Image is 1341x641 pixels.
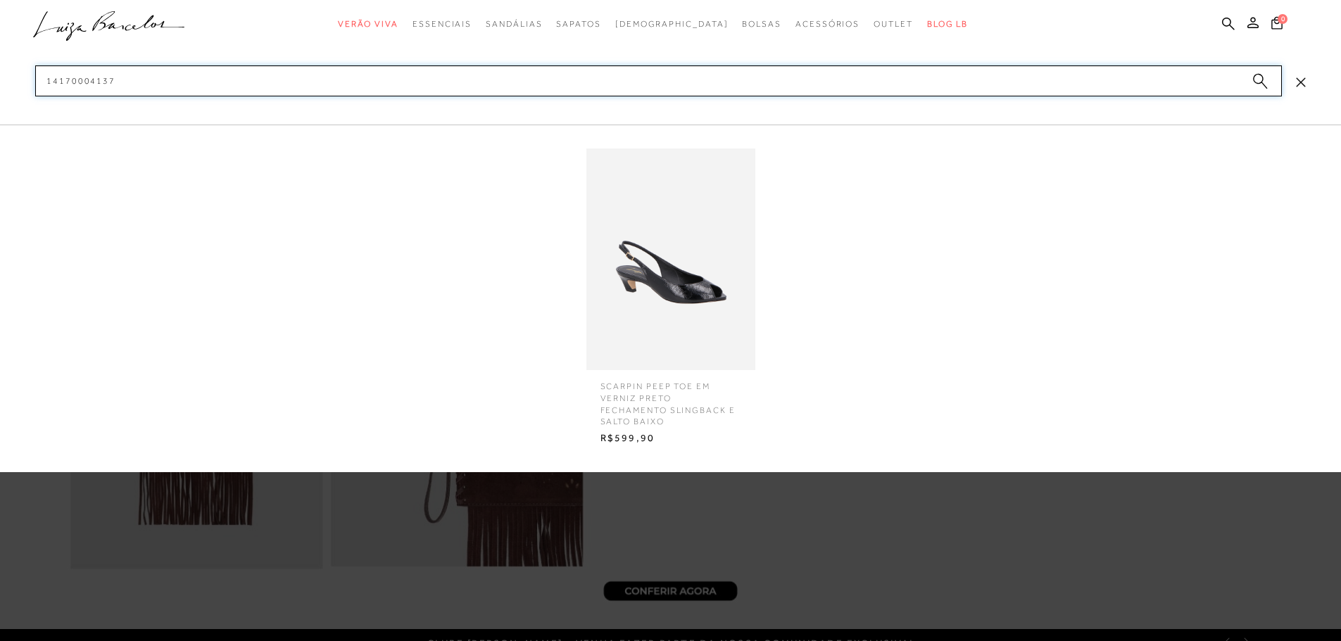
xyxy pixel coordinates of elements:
[742,11,781,37] a: categoryNavScreenReaderText
[1278,14,1288,24] span: 0
[615,19,729,29] span: [DEMOGRAPHIC_DATA]
[874,11,913,37] a: categoryNavScreenReaderText
[338,11,398,37] a: categoryNavScreenReaderText
[413,19,472,29] span: Essenciais
[583,148,759,449] a: SCARPIN PEEP TOE EM VERNIZ PRETO FECHAMENTO SLINGBACK E SALTO BAIXO SCARPIN PEEP TOE EM VERNIZ PR...
[338,19,398,29] span: Verão Viva
[486,11,542,37] a: categoryNavScreenReaderText
[413,11,472,37] a: categoryNavScreenReaderText
[556,19,600,29] span: Sapatos
[927,19,968,29] span: BLOG LB
[486,19,542,29] span: Sandálias
[590,428,752,449] span: R$599,90
[874,19,913,29] span: Outlet
[795,19,860,29] span: Acessórios
[556,11,600,37] a: categoryNavScreenReaderText
[1267,15,1287,34] button: 0
[615,11,729,37] a: noSubCategoriesText
[795,11,860,37] a: categoryNavScreenReaderText
[742,19,781,29] span: Bolsas
[35,65,1282,96] input: Buscar.
[927,11,968,37] a: BLOG LB
[590,370,752,428] span: SCARPIN PEEP TOE EM VERNIZ PRETO FECHAMENTO SLINGBACK E SALTO BAIXO
[586,148,755,370] img: SCARPIN PEEP TOE EM VERNIZ PRETO FECHAMENTO SLINGBACK E SALTO BAIXO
